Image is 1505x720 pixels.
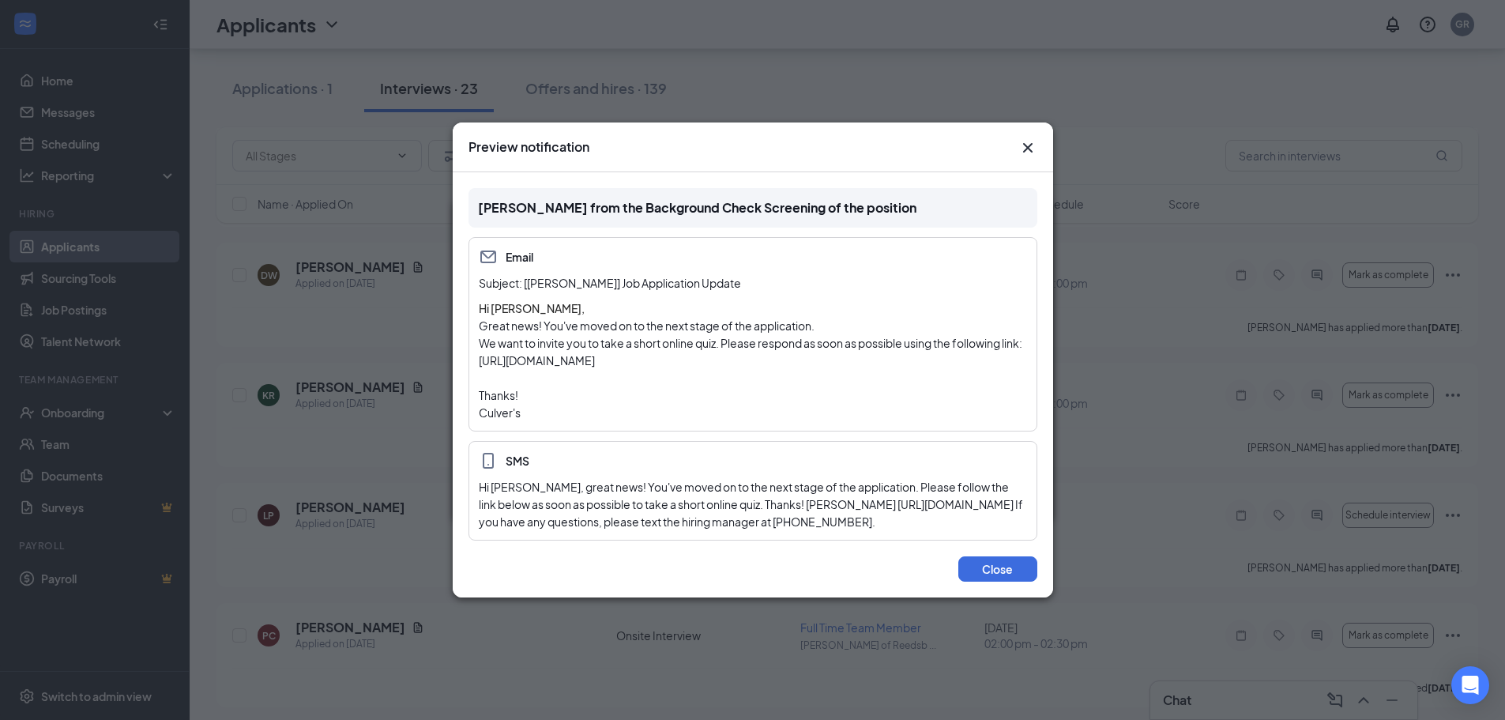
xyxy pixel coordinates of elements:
[506,452,529,469] span: SMS
[479,386,1027,404] p: Thanks!
[479,352,1027,369] p: [URL][DOMAIN_NAME]
[1018,138,1037,157] svg: Cross
[506,248,533,266] span: Email
[478,199,916,216] span: [PERSON_NAME] from the Background Check Screening of the position
[1451,666,1489,704] div: Open Intercom Messenger
[479,276,741,290] span: Subject: [[PERSON_NAME]] Job Application Update
[479,451,498,470] svg: MobileSms
[479,247,498,266] svg: Email
[1018,138,1037,157] button: Close
[479,334,1027,352] p: We want to invite you to take a short online quiz. Please respond as soon as possible using the f...
[468,138,589,156] h3: Preview notification
[479,300,1027,317] h4: Hi [PERSON_NAME],
[479,317,1027,334] p: Great news! You've moved on to the next stage of the application.
[958,556,1037,582] button: Close
[479,478,1027,530] div: Hi [PERSON_NAME], great news! You've moved on to the next stage of the application. Please follow...
[479,404,1027,421] p: Culver's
